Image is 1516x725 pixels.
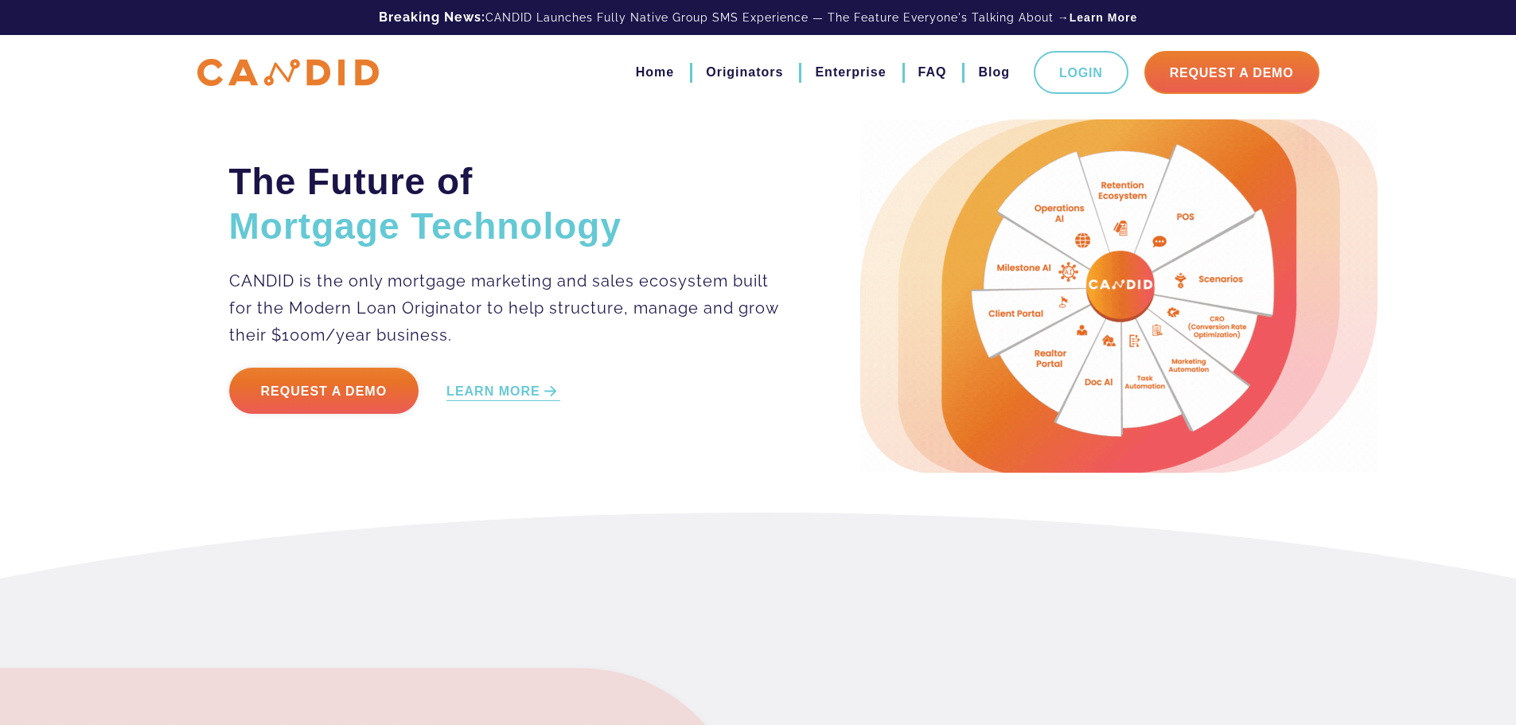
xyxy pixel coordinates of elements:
[229,368,419,414] a: Request a Demo
[1144,51,1319,94] a: Request A Demo
[379,10,485,25] b: Breaking News:
[918,59,947,86] a: FAQ
[446,383,560,401] a: LEARN MORE
[636,59,674,86] a: Home
[229,159,781,248] h2: The Future of
[229,267,781,349] p: CANDID is the only mortgage marketing and sales ecosystem built for the Modern Loan Originator to...
[978,59,1010,86] a: Blog
[1070,10,1137,25] a: Learn More
[815,59,886,86] a: Enterprise
[197,59,379,87] img: CANDID APP
[229,205,622,247] span: Mortgage Technology
[860,119,1378,473] img: Candid Hero Image
[1034,51,1128,94] a: Login
[706,59,783,86] a: Originators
